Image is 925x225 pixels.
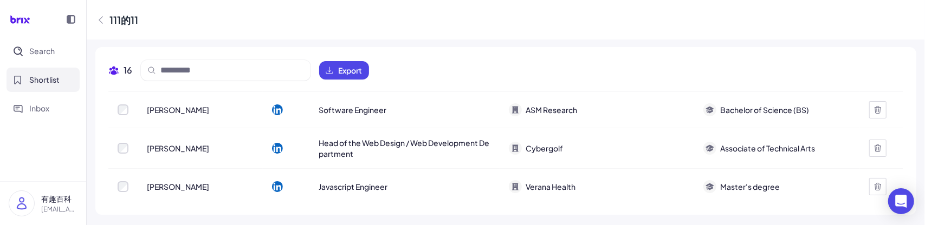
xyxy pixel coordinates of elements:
[29,45,55,57] span: Search
[109,12,138,27] div: 111的11
[721,104,810,115] span: Bachelor of Science (BS)
[41,193,77,204] p: 有趣百科
[526,181,576,192] span: Verana Health
[319,137,490,159] span: Head of the Web Design / Web Development Department
[7,39,80,63] button: Search
[29,74,60,85] span: Shortlist
[124,64,132,77] span: 16
[319,104,386,115] span: Software Engineer
[888,188,914,214] div: Open Intercom Messenger
[9,191,34,216] img: user_logo.png
[147,143,209,154] span: [PERSON_NAME]
[721,143,816,154] span: Associate of Technical Arts
[319,61,369,80] button: Export
[721,181,780,192] span: Master's degree
[7,68,80,92] button: Shortlist
[29,103,49,114] span: Inbox
[526,104,578,115] span: ASM Research
[319,181,387,192] span: Javascript Engineer
[338,65,362,76] span: Export
[41,204,77,214] p: [EMAIL_ADDRESS][DOMAIN_NAME]
[526,143,564,154] span: Cybergolf
[7,96,80,121] button: Inbox
[147,104,209,115] span: [PERSON_NAME]
[147,181,209,192] span: [PERSON_NAME]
